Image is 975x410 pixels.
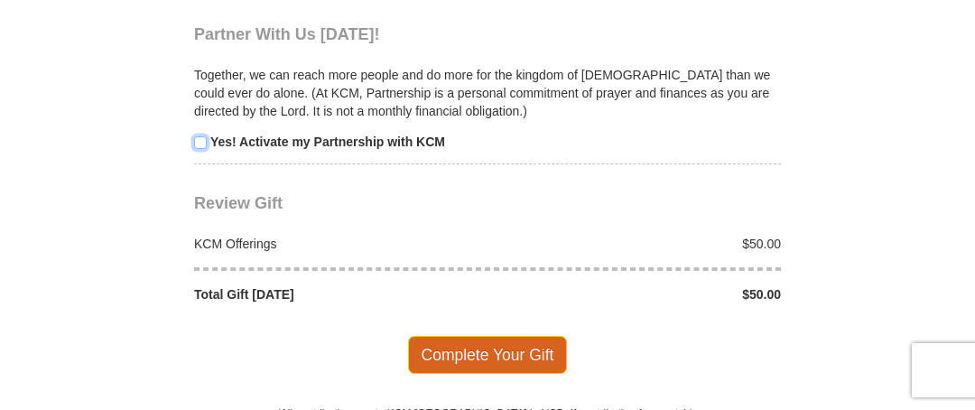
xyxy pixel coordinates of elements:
span: Review Gift [194,194,283,212]
strong: Yes! Activate my Partnership with KCM [210,135,445,149]
span: Partner With Us [DATE]! [194,25,380,43]
span: Complete Your Gift [408,336,568,374]
div: $50.00 [487,235,791,253]
div: $50.00 [487,285,791,303]
p: Together, we can reach more people and do more for the kingdom of [DEMOGRAPHIC_DATA] than we coul... [194,66,781,120]
div: Total Gift [DATE] [185,285,488,303]
div: KCM Offerings [185,235,488,253]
